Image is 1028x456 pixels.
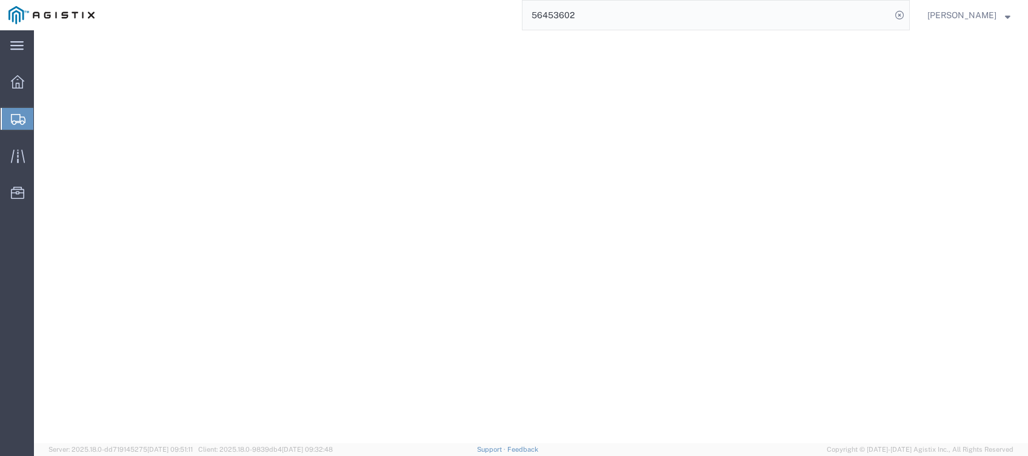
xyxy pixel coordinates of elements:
span: Client: 2025.18.0-9839db4 [198,446,333,453]
span: [DATE] 09:51:11 [147,446,193,453]
span: Jorge Hinojosa [927,8,996,22]
a: Feedback [507,446,538,453]
span: Copyright © [DATE]-[DATE] Agistix Inc., All Rights Reserved [827,444,1013,455]
iframe: FS Legacy Container [34,30,1028,443]
button: [PERSON_NAME] [927,8,1011,22]
span: [DATE] 09:32:48 [282,446,333,453]
input: Search for shipment number, reference number [522,1,891,30]
span: Server: 2025.18.0-dd719145275 [48,446,193,453]
img: logo [8,6,95,24]
a: Support [477,446,507,453]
